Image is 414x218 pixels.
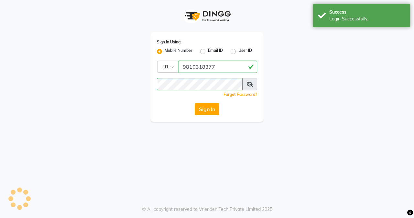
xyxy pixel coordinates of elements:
input: Username [157,78,243,90]
label: Mobile Number [165,48,192,55]
div: Login Successfully. [329,16,405,22]
label: Sign In Using: [157,39,181,45]
label: Email ID [208,48,223,55]
input: Username [179,61,257,73]
img: logo1.svg [181,6,233,26]
button: Sign In [195,103,219,115]
label: User ID [238,48,252,55]
a: Forgot Password? [223,92,257,97]
div: Success [329,9,405,16]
